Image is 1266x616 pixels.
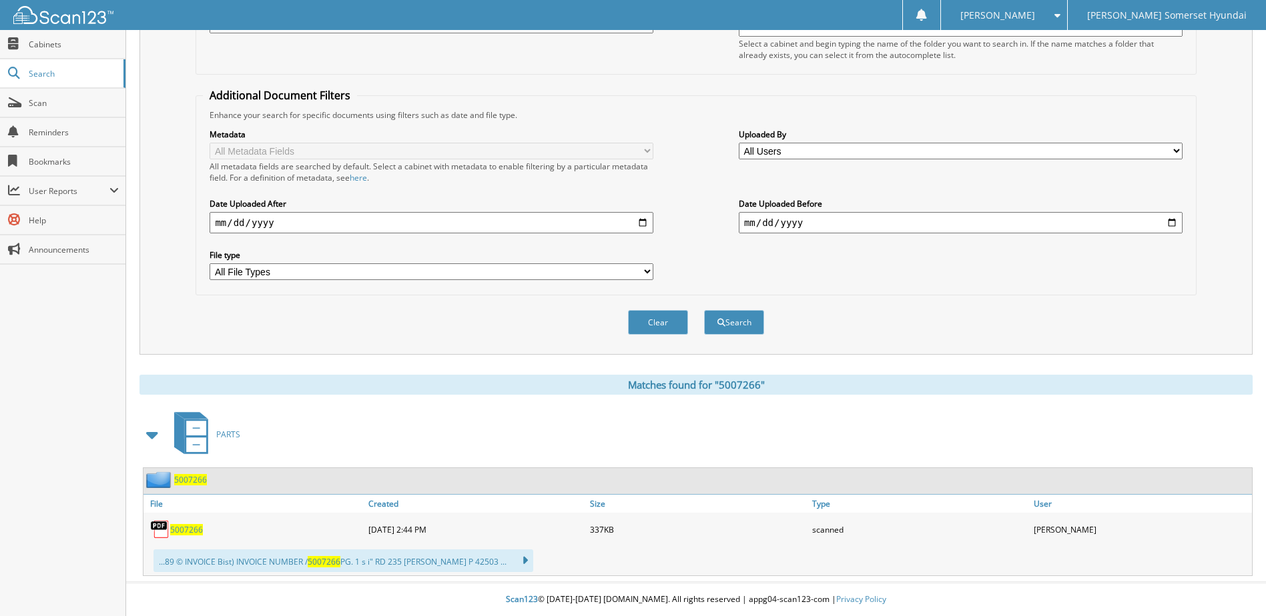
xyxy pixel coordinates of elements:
[739,212,1183,233] input: end
[210,129,653,140] label: Metadata
[308,556,340,567] span: 5007266
[809,495,1030,513] a: Type
[704,310,764,335] button: Search
[29,68,117,79] span: Search
[365,516,587,543] div: [DATE] 2:44 PM
[29,127,119,138] span: Reminders
[365,495,587,513] a: Created
[350,172,367,183] a: here
[29,39,119,50] span: Cabinets
[29,185,109,197] span: User Reports
[143,495,365,513] a: File
[587,495,808,513] a: Size
[203,109,1189,121] div: Enhance your search for specific documents using filters such as date and file type.
[739,129,1183,140] label: Uploaded By
[139,375,1253,395] div: Matches found for "5007266"
[210,161,653,183] div: All metadata fields are searched by default. Select a cabinet with metadata to enable filtering b...
[1030,495,1252,513] a: User
[29,97,119,109] span: Scan
[739,38,1183,61] div: Select a cabinet and begin typing the name of the folder you want to search in. If the name match...
[809,516,1030,543] div: scanned
[203,88,357,103] legend: Additional Document Filters
[29,156,119,167] span: Bookmarks
[150,519,170,539] img: PDF.png
[210,249,653,261] label: File type
[739,198,1183,209] label: Date Uploaded Before
[174,474,207,485] a: 5007266
[126,583,1266,616] div: © [DATE]-[DATE] [DOMAIN_NAME]. All rights reserved | appg04-scan123-com |
[170,524,203,535] a: 5007266
[1199,552,1266,616] iframe: Chat Widget
[166,408,240,461] a: PARTS
[628,310,688,335] button: Clear
[960,11,1035,19] span: [PERSON_NAME]
[1087,11,1247,19] span: [PERSON_NAME] Somerset Hyundai
[1030,516,1252,543] div: [PERSON_NAME]
[153,549,533,572] div: ...89 © INVOICE Bist) INVOICE NUMBER / PG. 1 s i" RD 235 [PERSON_NAME] P 42503 ...
[216,429,240,440] span: PARTS
[146,471,174,488] img: folder2.png
[29,215,119,226] span: Help
[506,593,538,605] span: Scan123
[836,593,886,605] a: Privacy Policy
[29,244,119,255] span: Announcements
[13,6,113,24] img: scan123-logo-white.svg
[210,212,653,233] input: start
[587,516,808,543] div: 337KB
[210,198,653,209] label: Date Uploaded After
